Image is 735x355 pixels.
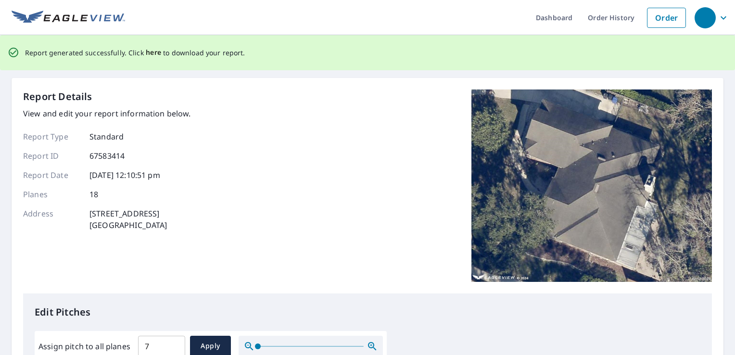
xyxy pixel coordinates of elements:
[12,11,125,25] img: EV Logo
[23,108,191,119] p: View and edit your report information below.
[23,208,81,231] p: Address
[89,208,167,231] p: [STREET_ADDRESS] [GEOGRAPHIC_DATA]
[198,340,223,352] span: Apply
[23,150,81,162] p: Report ID
[146,47,162,59] button: here
[23,131,81,142] p: Report Type
[38,341,130,352] label: Assign pitch to all planes
[89,131,124,142] p: Standard
[23,89,92,104] p: Report Details
[35,305,700,319] p: Edit Pitches
[89,189,98,200] p: 18
[25,47,245,59] p: Report generated successfully. Click to download your report.
[23,169,81,181] p: Report Date
[471,89,712,282] img: Top image
[647,8,686,28] a: Order
[23,189,81,200] p: Planes
[89,150,125,162] p: 67583414
[89,169,160,181] p: [DATE] 12:10:51 pm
